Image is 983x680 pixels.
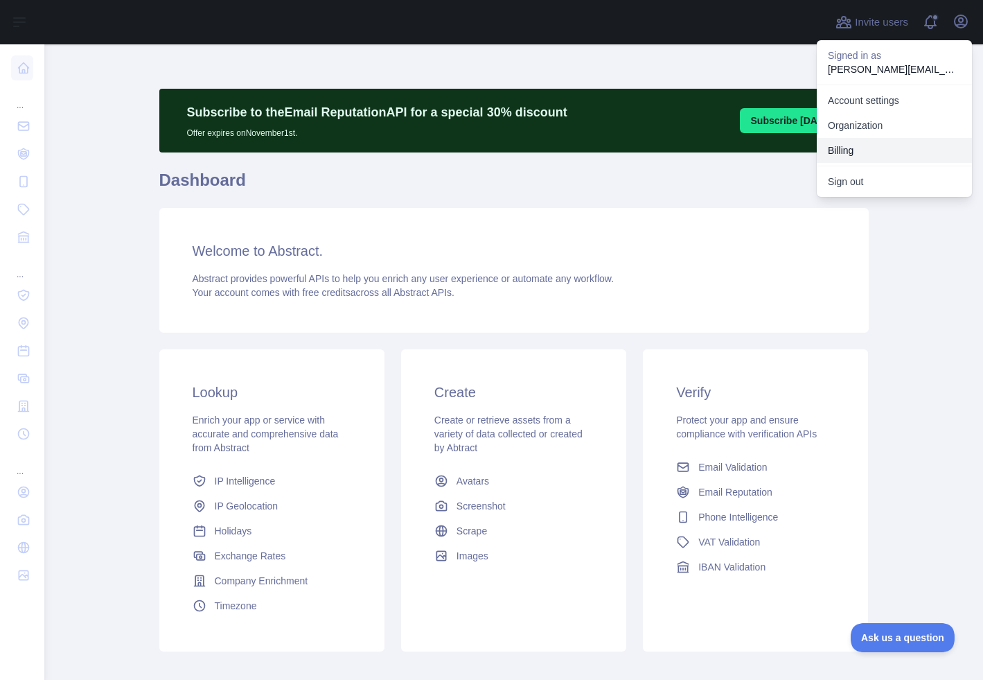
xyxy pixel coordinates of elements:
div: ... [11,83,33,111]
a: Exchange Rates [187,543,357,568]
a: Email Reputation [671,480,840,505]
h3: Create [434,383,593,402]
span: IP Geolocation [215,499,278,513]
span: Images [457,549,488,563]
span: IBAN Validation [698,560,765,574]
span: Scrape [457,524,487,538]
h3: Welcome to Abstract. [193,241,835,261]
h3: Verify [676,383,835,402]
iframe: Toggle Customer Support [851,623,955,652]
a: IP Intelligence [187,469,357,494]
span: Timezone [215,599,257,613]
a: IBAN Validation [671,555,840,579]
span: Email Validation [698,460,767,474]
h3: Lookup [193,383,351,402]
a: Company Enrichment [187,568,357,593]
span: Abstract provides powerful APIs to help you enrich any user experience or automate any workflow. [193,273,614,284]
span: IP Intelligence [215,474,276,488]
span: Email Reputation [698,485,772,499]
a: IP Geolocation [187,494,357,518]
span: Screenshot [457,499,506,513]
p: Subscribe to the Email Reputation API for a special 30 % discount [187,103,567,122]
div: ... [11,252,33,280]
span: Avatars [457,474,489,488]
button: Sign out [817,169,972,194]
span: Invite users [855,15,908,30]
span: Your account comes with across all Abstract APIs. [193,287,454,298]
span: Company Enrichment [215,574,308,588]
a: Timezone [187,593,357,618]
span: free credits [303,287,351,298]
p: Signed in as [828,49,961,62]
a: Phone Intelligence [671,505,840,530]
a: Avatars [429,469,599,494]
a: Account settings [817,88,972,113]
span: VAT Validation [698,535,760,549]
p: Offer expires on November 1st. [187,122,567,139]
button: Subscribe [DATE] [740,108,844,133]
h1: Dashboard [159,169,869,202]
span: Protect your app and ensure compliance with verification APIs [676,415,817,439]
span: Enrich your app or service with accurate and comprehensive data from Abstract [193,415,339,453]
a: Email Validation [671,455,840,480]
span: Exchange Rates [215,549,286,563]
p: [PERSON_NAME][EMAIL_ADDRESS][DOMAIN_NAME] [828,62,961,76]
div: ... [11,449,33,477]
span: Holidays [215,524,252,538]
a: Scrape [429,518,599,543]
button: Billing [817,138,972,163]
a: VAT Validation [671,530,840,555]
a: Holidays [187,518,357,543]
a: Images [429,543,599,568]
button: Invite users [833,11,911,33]
span: Create or retrieve assets from a variety of data collected or created by Abtract [434,415,583,453]
a: Screenshot [429,494,599,518]
span: Phone Intelligence [698,510,778,524]
a: Organization [817,113,972,138]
